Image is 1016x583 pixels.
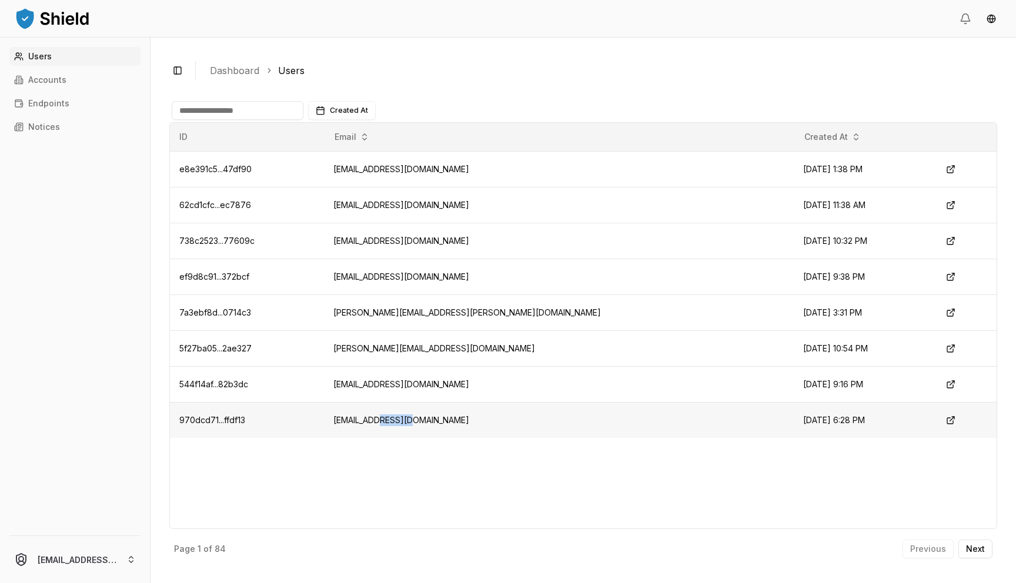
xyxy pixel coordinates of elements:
[179,379,248,389] span: 544f14af...82b3dc
[5,541,145,578] button: [EMAIL_ADDRESS][DOMAIN_NAME]
[324,223,794,259] td: [EMAIL_ADDRESS][DOMAIN_NAME]
[198,545,201,553] p: 1
[179,236,255,246] span: 738c2523...77609c
[803,343,868,353] span: [DATE] 10:54 PM
[179,343,252,353] span: 5f27ba05...2ae327
[179,200,251,210] span: 62cd1cfc...ec7876
[179,272,249,282] span: ef9d8c91...372bcf
[330,106,368,115] span: Created At
[803,200,865,210] span: [DATE] 11:38 AM
[210,63,988,78] nav: breadcrumb
[308,101,376,120] button: Created At
[324,330,794,366] td: [PERSON_NAME][EMAIL_ADDRESS][DOMAIN_NAME]
[324,259,794,294] td: [EMAIL_ADDRESS][DOMAIN_NAME]
[179,307,251,317] span: 7a3ebf8d...0714c3
[324,402,794,438] td: [EMAIL_ADDRESS][DOMAIN_NAME]
[324,151,794,187] td: [EMAIL_ADDRESS][DOMAIN_NAME]
[28,52,52,61] p: Users
[330,128,374,146] button: Email
[803,415,865,425] span: [DATE] 6:28 PM
[28,99,69,108] p: Endpoints
[803,272,865,282] span: [DATE] 9:38 PM
[803,236,867,246] span: [DATE] 10:32 PM
[179,415,245,425] span: 970dcd71...ffdf13
[210,63,259,78] a: Dashboard
[9,94,141,113] a: Endpoints
[324,366,794,402] td: [EMAIL_ADDRESS][DOMAIN_NAME]
[958,540,992,558] button: Next
[9,71,141,89] a: Accounts
[203,545,212,553] p: of
[14,6,91,30] img: ShieldPay Logo
[9,118,141,136] a: Notices
[324,294,794,330] td: [PERSON_NAME][EMAIL_ADDRESS][PERSON_NAME][DOMAIN_NAME]
[803,307,862,317] span: [DATE] 3:31 PM
[28,76,66,84] p: Accounts
[215,545,226,553] p: 84
[28,123,60,131] p: Notices
[179,164,252,174] span: e8e391c5...47df90
[966,545,985,553] p: Next
[803,379,863,389] span: [DATE] 9:16 PM
[803,164,863,174] span: [DATE] 1:38 PM
[170,123,324,151] th: ID
[800,128,865,146] button: Created At
[174,545,195,553] p: Page
[38,554,117,566] p: [EMAIL_ADDRESS][DOMAIN_NAME]
[9,47,141,66] a: Users
[278,63,305,78] a: Users
[324,187,794,223] td: [EMAIL_ADDRESS][DOMAIN_NAME]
